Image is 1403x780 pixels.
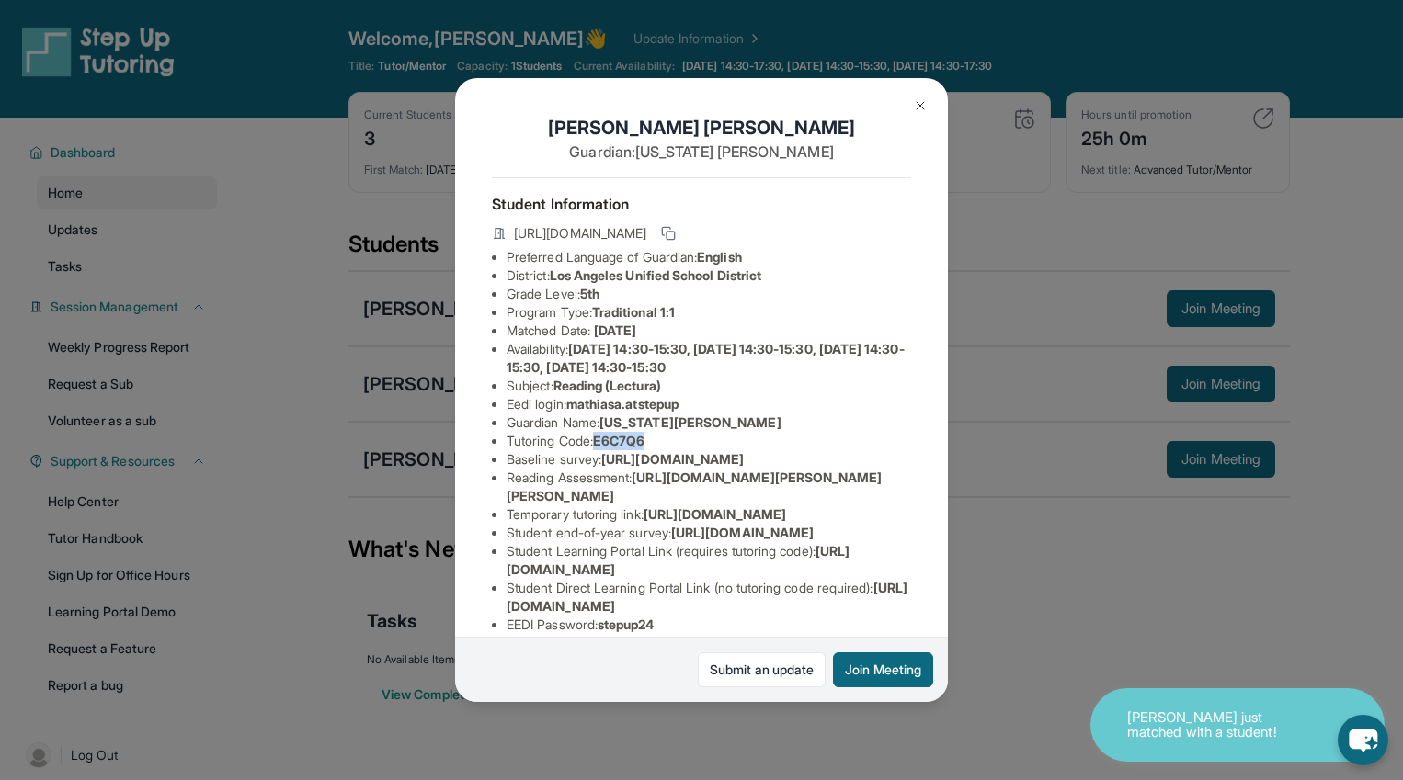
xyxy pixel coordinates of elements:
[601,451,744,467] span: [URL][DOMAIN_NAME]
[507,542,911,579] li: Student Learning Portal Link (requires tutoring code) :
[593,433,644,448] span: E6C7Q6
[507,469,883,503] span: [URL][DOMAIN_NAME][PERSON_NAME][PERSON_NAME]
[644,506,786,522] span: [URL][DOMAIN_NAME]
[507,341,905,375] span: [DATE] 14:30-15:30, [DATE] 14:30-15:30, [DATE] 14:30-15:30, [DATE] 14:30-15:30
[657,222,679,244] button: Copy link
[1338,715,1388,765] button: chat-button
[580,286,599,301] span: 5th
[492,115,911,141] h1: [PERSON_NAME] [PERSON_NAME]
[514,224,646,243] span: [URL][DOMAIN_NAME]
[507,524,911,542] li: Student end-of-year survey :
[698,652,826,687] a: Submit an update
[507,616,911,634] li: EEDI Password :
[507,432,911,450] li: Tutoring Code :
[507,248,911,266] li: Preferred Language of Guardian:
[507,505,911,524] li: Temporary tutoring link :
[507,285,911,303] li: Grade Level:
[507,322,911,340] li: Matched Date:
[594,322,636,338] span: [DATE]
[566,396,679,412] span: mathiasa.atstepup
[671,525,814,540] span: [URL][DOMAIN_NAME]
[492,193,911,215] h4: Student Information
[553,378,661,393] span: Reading (Lectura)
[507,413,911,432] li: Guardian Name :
[507,450,911,469] li: Baseline survey :
[598,616,655,632] span: stepup24
[507,395,911,413] li: Eedi login :
[833,652,933,687] button: Join Meeting
[550,267,761,283] span: Los Angeles Unified School District
[599,414,781,430] span: [US_STATE][PERSON_NAME]
[492,141,911,163] p: Guardian: [US_STATE] [PERSON_NAME]
[1127,710,1311,740] p: [PERSON_NAME] just matched with a student!
[507,340,911,377] li: Availability:
[507,266,911,285] li: District:
[913,98,928,113] img: Close Icon
[592,304,675,320] span: Traditional 1:1
[507,303,911,322] li: Program Type:
[507,469,911,505] li: Reading Assessment :
[507,377,911,395] li: Subject :
[507,579,911,616] li: Student Direct Learning Portal Link (no tutoring code required) :
[697,249,742,265] span: English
